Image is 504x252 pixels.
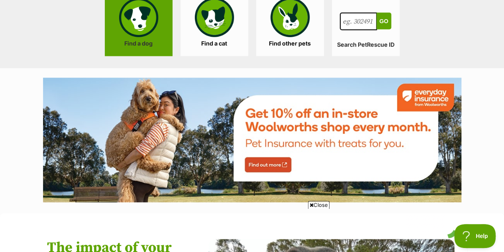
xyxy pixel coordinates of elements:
[59,212,445,248] iframe: Advertisement
[308,201,329,209] span: Close
[332,42,400,48] label: Search PetRescue ID
[43,78,461,204] a: Everyday Insurance by Woolworths promotional banner
[282,0,289,6] img: iconc.png
[377,13,391,30] button: Go
[340,13,377,30] input: eg. 302491
[1,1,7,7] img: consumer-privacy-logo.png
[454,224,496,248] iframe: Help Scout Beacon - Open
[43,78,461,202] img: Everyday Insurance by Woolworths promotional banner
